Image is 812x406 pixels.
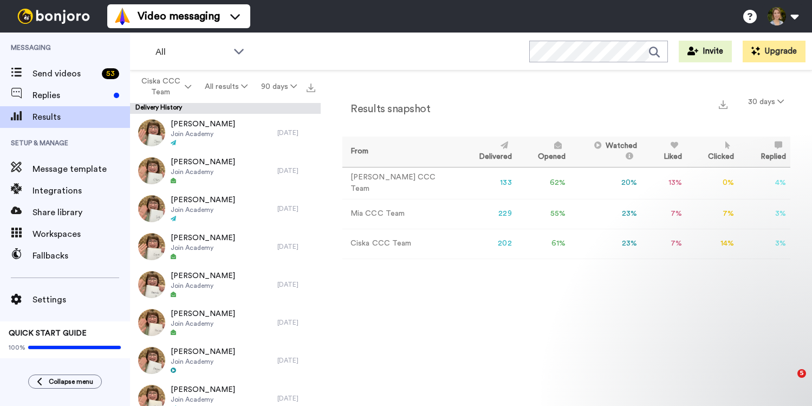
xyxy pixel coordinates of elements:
th: Liked [641,137,686,167]
div: [DATE] [277,318,315,327]
span: Message template [33,163,130,176]
td: Mia CCC Team [342,199,457,229]
div: 53 [102,68,119,79]
td: 3 % [738,199,790,229]
h2: Results snapshot [342,103,430,115]
span: [PERSON_NAME] [171,195,235,205]
div: [DATE] [277,128,315,137]
button: 30 days [742,92,790,112]
span: Join Academy [171,357,235,366]
td: 13 % [641,167,686,199]
span: Share library [33,206,130,219]
button: 90 days [254,77,303,96]
span: Send videos [33,67,98,80]
span: Settings [33,293,130,306]
img: fd70b529-994d-4116-a879-757d9e3f01aa-thumb.jpg [138,309,165,336]
td: 229 [457,199,516,229]
div: [DATE] [277,394,315,403]
span: Results [33,111,130,124]
th: Clicked [686,137,739,167]
img: 75af47cc-b7aa-4c83-8b00-3297dc46eb56-thumb.jpg [138,271,165,298]
span: 5 [797,369,806,378]
span: QUICK START GUIDE [9,330,87,337]
div: [DATE] [277,204,315,213]
div: Delivery History [130,103,321,114]
td: 61 % [516,229,570,259]
td: 14 % [686,229,739,259]
iframe: Intercom live chat [775,369,801,395]
img: 5a2339aa-6a6b-4ede-8305-796f0a3b973b-thumb.jpg [138,157,165,184]
div: [DATE] [277,242,315,251]
td: 133 [457,167,516,199]
span: Join Academy [171,319,235,328]
td: 7 % [641,229,686,259]
a: [PERSON_NAME]Join Academy[DATE] [130,304,321,341]
a: [PERSON_NAME]Join Academy[DATE] [130,114,321,152]
td: 23 % [570,229,641,259]
td: 7 % [641,199,686,229]
img: fe4f7f97-8cea-4086-a938-4b7088dbebfe-thumb.jpg [138,347,165,374]
span: [PERSON_NAME] [171,119,235,130]
th: Replied [738,137,790,167]
span: [PERSON_NAME] [171,346,235,357]
td: 202 [457,229,516,259]
td: 62 % [516,167,570,199]
span: [PERSON_NAME] [171,384,235,395]
span: Workspaces [33,228,130,241]
span: Fallbacks [33,249,130,262]
a: [PERSON_NAME]Join Academy[DATE] [130,266,321,304]
td: [PERSON_NAME] CCC Team [342,167,457,199]
img: 77b3b43e-9598-4e94-8cc9-a4e40369e651-thumb.jpg [138,119,165,146]
span: 100% [9,343,25,352]
span: Join Academy [171,167,235,176]
img: 4b4d0554-0688-459d-86f3-9218d34c782d-thumb.jpg [138,233,165,260]
td: 7 % [686,199,739,229]
span: [PERSON_NAME] [171,233,235,243]
td: 0 % [686,167,739,199]
td: 55 % [516,199,570,229]
a: [PERSON_NAME]Join Academy[DATE] [130,341,321,379]
td: 4 % [738,167,790,199]
img: bj-logo-header-white.svg [13,9,94,24]
span: [PERSON_NAME] [171,157,235,167]
td: 20 % [570,167,641,199]
th: Watched [570,137,641,167]
span: [PERSON_NAME] [171,308,235,319]
button: Collapse menu [28,375,102,389]
span: Join Academy [171,243,235,252]
th: Opened [516,137,570,167]
a: [PERSON_NAME]Join Academy[DATE] [130,152,321,190]
span: Join Academy [171,395,235,404]
div: [DATE] [277,280,315,289]
span: Replies [33,89,109,102]
td: 3 % [738,229,790,259]
th: From [342,137,457,167]
span: Collapse menu [49,377,93,386]
button: All results [198,77,255,96]
span: Integrations [33,184,130,197]
div: [DATE] [277,356,315,365]
a: [PERSON_NAME]Join Academy[DATE] [130,228,321,266]
a: [PERSON_NAME]Join Academy[DATE] [130,190,321,228]
span: Ciska CCC Team [139,76,183,98]
img: 250b50ce-49e2-4251-b31b-9cf932bcf420-thumb.jpg [138,195,165,222]
button: Invite [679,41,732,62]
div: [DATE] [277,166,315,175]
button: Upgrade [743,41,805,62]
button: Export all results that match these filters now. [303,79,319,95]
span: Join Academy [171,205,235,214]
img: export.svg [307,83,315,92]
button: Export a summary of each team member’s results that match this filter now. [716,96,731,112]
span: Join Academy [171,130,235,138]
span: Join Academy [171,281,235,290]
span: All [155,46,228,59]
button: Ciska CCC Team [132,72,198,102]
th: Delivered [457,137,516,167]
td: Ciska CCC Team [342,229,457,259]
td: 23 % [570,199,641,229]
img: vm-color.svg [114,8,131,25]
span: Video messaging [138,9,220,24]
img: export.svg [719,100,727,109]
span: [PERSON_NAME] [171,270,235,281]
